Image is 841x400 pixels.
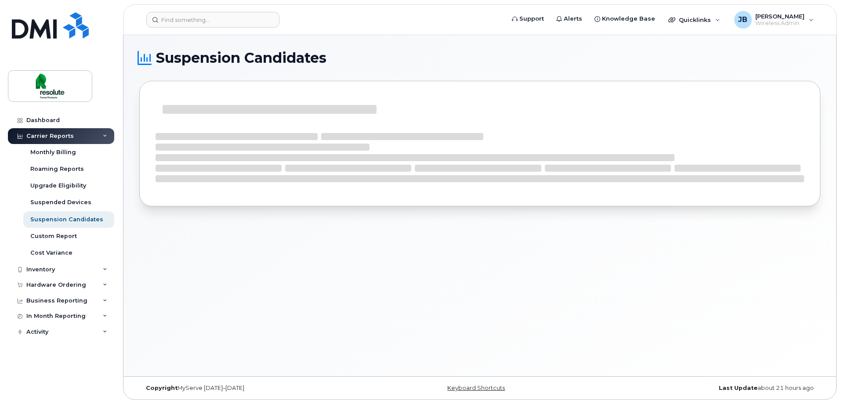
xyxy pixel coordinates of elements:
div: MyServe [DATE]–[DATE] [139,385,366,392]
strong: Copyright [146,385,178,391]
span: Suspension Candidates [156,51,326,65]
strong: Last Update [719,385,758,391]
div: about 21 hours ago [593,385,820,392]
a: Keyboard Shortcuts [447,385,505,391]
